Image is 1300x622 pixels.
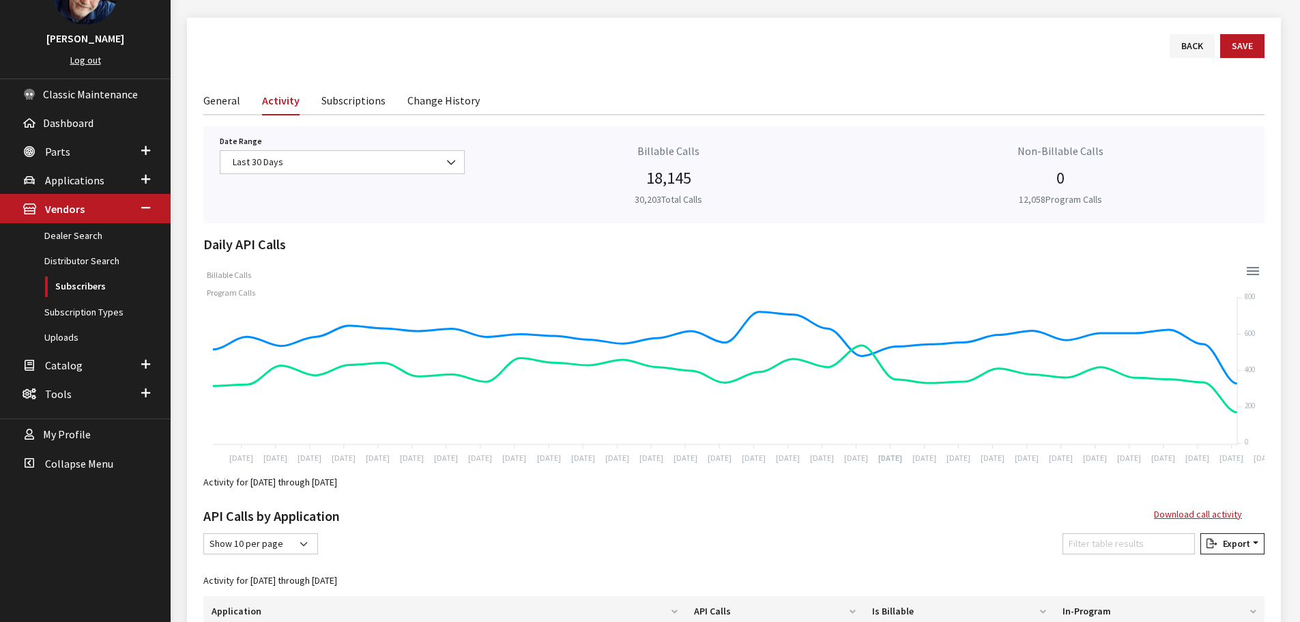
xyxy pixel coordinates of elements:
[947,453,970,463] tspan: [DATE]
[1015,453,1039,463] tspan: [DATE]
[45,387,72,401] span: Tools
[571,453,595,463] tspan: [DATE]
[481,143,856,159] p: Billable Calls
[262,85,300,115] a: Activity
[263,453,287,463] tspan: [DATE]
[776,453,800,463] tspan: [DATE]
[468,453,492,463] tspan: [DATE]
[878,453,902,464] tspan: [DATE]
[43,116,93,130] span: Dashboard
[1245,328,1255,338] tspan: 600
[635,193,661,206] span: 30,203
[1220,34,1265,58] button: Save
[332,453,356,463] tspan: [DATE]
[197,270,251,280] span: Billable Calls
[646,167,691,188] span: 18,145
[708,453,732,463] tspan: [DATE]
[220,135,262,147] label: Date Range
[1083,453,1107,463] tspan: [DATE]
[45,173,104,187] span: Applications
[45,203,85,216] span: Vendors
[400,453,424,463] tspan: [DATE]
[1200,533,1265,554] button: Export
[366,453,390,463] tspan: [DATE]
[1245,292,1255,301] tspan: 800
[203,85,240,114] a: General
[1056,167,1065,188] span: 0
[1254,453,1277,463] tspan: [DATE]
[1245,437,1248,447] tspan: 0
[1245,365,1255,374] tspan: 400
[1170,34,1215,58] a: Back
[197,287,255,298] span: Program Calls
[1049,453,1073,463] tspan: [DATE]
[43,428,91,442] span: My Profile
[220,150,465,174] span: Last 30 Days
[810,453,834,463] tspan: [DATE]
[873,143,1248,159] p: Non-Billable Calls
[981,453,1005,463] tspan: [DATE]
[203,234,1265,255] h2: Daily API Calls
[14,30,157,46] h3: [PERSON_NAME]
[742,453,766,463] tspan: [DATE]
[1019,193,1045,206] span: 12,058
[1245,261,1258,275] div: Menu
[1117,453,1141,463] tspan: [DATE]
[639,453,663,463] tspan: [DATE]
[1063,533,1195,554] input: Filter table results
[537,453,561,463] tspan: [DATE]
[502,453,526,463] tspan: [DATE]
[203,506,340,526] h2: API Calls by Application
[45,358,83,372] span: Catalog
[434,453,458,463] tspan: [DATE]
[1019,193,1102,206] small: Program Calls
[912,453,936,463] tspan: [DATE]
[203,565,1265,596] caption: Activity for [DATE] through [DATE]
[1153,503,1243,526] button: Download call activity
[1151,453,1175,463] tspan: [DATE]
[844,453,868,463] tspan: [DATE]
[407,85,480,114] a: Change History
[1219,453,1243,463] tspan: [DATE]
[1185,453,1209,463] tspan: [DATE]
[229,453,253,463] tspan: [DATE]
[635,193,702,206] small: Total Calls
[321,85,386,114] a: Subscriptions
[229,155,456,169] span: Last 30 Days
[605,453,629,463] tspan: [DATE]
[43,87,138,101] span: Classic Maintenance
[70,54,101,66] a: Log out
[298,453,321,463] tspan: [DATE]
[674,453,697,463] tspan: [DATE]
[1217,537,1250,550] span: Export
[45,457,113,470] span: Collapse Menu
[45,145,70,158] span: Parts
[1245,401,1255,410] tspan: 200
[203,476,337,488] small: Activity for [DATE] through [DATE]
